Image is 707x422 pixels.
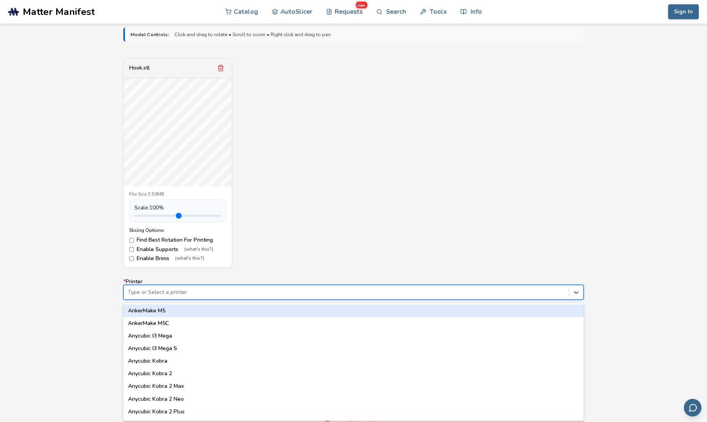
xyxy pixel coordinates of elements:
span: Matter Manifest [23,6,95,17]
span: new [356,2,367,8]
input: Enable Brims(what's this?) [129,256,134,261]
div: Slicing Options: [129,228,226,233]
label: Printer [123,279,584,300]
button: Sign In [668,4,699,19]
div: Anycubic I3 Mega S [123,342,584,355]
button: Send feedback via email [684,399,702,416]
span: Scale: 100 % [134,205,164,211]
div: Anycubic Kobra 2 Max [123,380,584,393]
span: Click and drag to rotate • Scroll to zoom • Right click and drag to pan [174,32,331,37]
input: Enable Supports(what's this?) [129,247,134,252]
div: Hook.stl [129,65,150,71]
span: (what's this?) [175,256,204,261]
div: Anycubic Kobra [123,355,584,367]
button: Remove model [215,62,226,73]
input: *PrinterType or Select a printerAnkerMake M5AnkerMake M5CAnycubic I3 MegaAnycubic I3 Mega SAnycub... [128,289,129,295]
div: AnkerMake M5 [123,305,584,317]
label: Enable Supports [129,246,226,253]
input: Find Best Rotation For Printing [129,238,134,243]
div: Anycubic Kobra 2 [123,367,584,380]
strong: Model Controls: [130,32,169,37]
div: File Size: 3.59MB [129,192,226,197]
div: AnkerMake M5C [123,317,584,330]
div: Anycubic Kobra 2 Plus [123,405,584,418]
div: Anycubic I3 Mega [123,330,584,342]
label: Enable Brims [129,255,226,262]
label: Find Best Rotation For Printing [129,237,226,243]
div: Anycubic Kobra 2 Neo [123,393,584,405]
span: (what's this?) [184,247,213,252]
